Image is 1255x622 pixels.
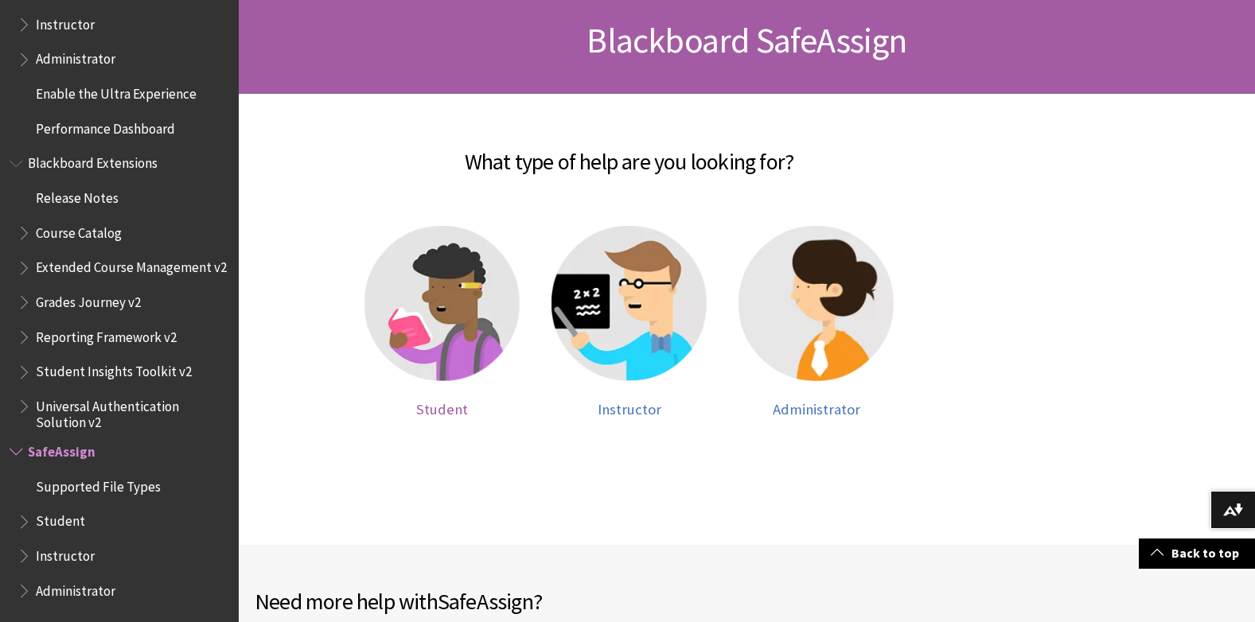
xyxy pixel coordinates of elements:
span: Blackboard SafeAssign [587,18,906,62]
span: SafeAssign [438,587,533,616]
span: Instructor [36,11,95,33]
span: Administrator [36,577,115,599]
span: Universal Authentication Solution v2 [36,393,228,430]
span: Grades Journey v2 [36,289,141,310]
img: Instructor help [551,226,707,381]
h2: What type of help are you looking for? [255,126,1004,178]
span: Course Catalog [36,220,122,241]
span: Blackboard Extensions [28,150,158,172]
h2: Need more help with ? [255,585,747,618]
span: Administrator [36,46,115,68]
a: Administrator help Administrator [739,226,894,418]
span: Student [416,400,468,418]
img: Student help [364,226,520,381]
span: Performance Dashboard [36,115,175,137]
span: Instructor [36,542,95,564]
img: Administrator help [739,226,894,381]
span: Reporting Framework v2 [36,324,177,345]
span: SafeAssign [28,438,95,460]
span: Extended Course Management v2 [36,255,227,276]
span: Instructor [598,400,661,418]
a: Instructor help Instructor [551,226,707,418]
span: Student [36,508,85,530]
span: Supported File Types [36,473,161,495]
span: Release Notes [36,185,119,206]
a: Back to top [1139,538,1255,568]
span: Administrator [773,400,860,418]
nav: Book outline for Blackboard Extensions [10,150,229,431]
a: Student help Student [364,226,520,418]
span: Enable the Ultra Experience [36,80,197,102]
nav: Book outline for Blackboard SafeAssign [10,438,229,604]
span: Student Insights Toolkit v2 [36,359,192,380]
